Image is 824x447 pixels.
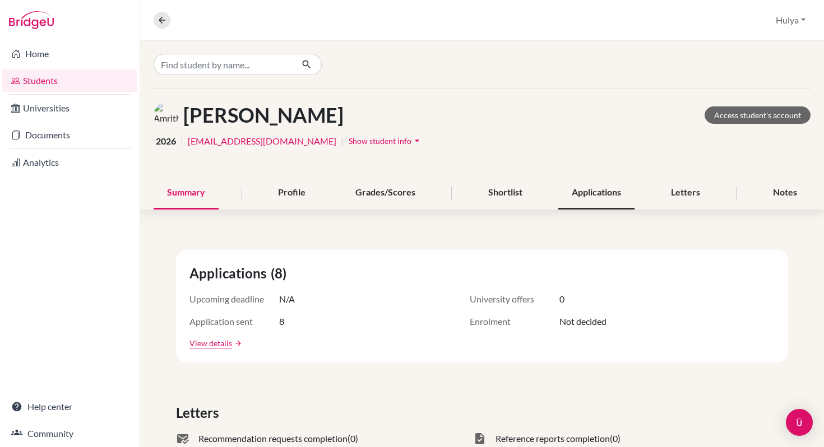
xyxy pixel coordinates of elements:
span: Recommendation requests completion [198,432,348,445]
span: | [341,134,344,148]
img: Bridge-U [9,11,54,29]
div: Letters [658,176,714,209]
span: Upcoming deadline [189,292,279,306]
a: Universities [2,97,137,119]
span: | [180,134,183,148]
button: Hulya [771,10,811,31]
a: Documents [2,124,137,146]
span: 2026 [156,134,176,148]
span: N/A [279,292,295,306]
h1: [PERSON_NAME] [183,103,344,127]
div: Summary [154,176,219,209]
span: Reference reports completion [496,432,610,445]
a: View details [189,337,232,349]
span: mark_email_read [176,432,189,445]
a: [EMAIL_ADDRESS][DOMAIN_NAME] [188,134,336,148]
a: Access student's account [705,106,811,124]
span: Applications [189,263,271,283]
span: Letters [176,403,223,423]
span: (8) [271,263,291,283]
div: Profile [265,176,319,209]
input: Find student by name... [154,54,293,75]
a: Analytics [2,151,137,174]
span: Show student info [349,136,411,146]
span: (0) [610,432,621,445]
a: Help center [2,395,137,418]
span: 8 [279,315,284,328]
a: Home [2,43,137,65]
a: Students [2,69,137,92]
img: Amritha Kamath's avatar [154,103,179,128]
a: arrow_forward [232,339,242,347]
div: Open Intercom Messenger [786,409,813,436]
a: Community [2,422,137,445]
button: Show student infoarrow_drop_down [348,132,423,150]
div: Applications [558,176,635,209]
span: Enrolment [470,315,559,328]
span: task [473,432,487,445]
span: Not decided [559,315,607,328]
span: University offers [470,292,559,306]
span: (0) [348,432,358,445]
div: Grades/Scores [342,176,429,209]
i: arrow_drop_down [411,135,423,146]
div: Notes [760,176,811,209]
span: Application sent [189,315,279,328]
div: Shortlist [475,176,536,209]
span: 0 [559,292,564,306]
